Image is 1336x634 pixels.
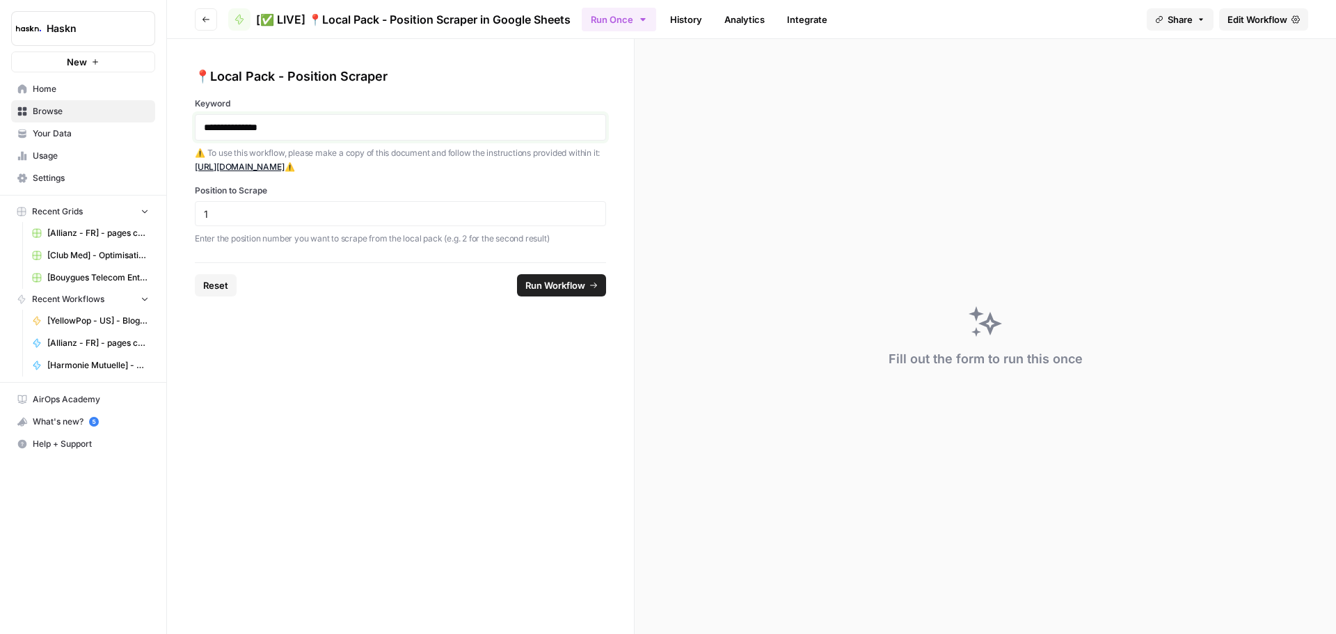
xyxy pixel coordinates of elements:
span: Recent Grids [32,205,83,218]
input: 2 [204,207,597,220]
span: Edit Workflow [1227,13,1287,26]
div: What's new? [12,411,154,432]
button: Help + Support [11,433,155,455]
button: Reset [195,274,237,296]
p: Enter the position number you want to scrape from the local pack (e.g. 2 for the second result) [195,232,606,246]
span: AirOps Academy [33,393,149,406]
a: [Allianz - FR] - pages conseil + FAQ [26,222,155,244]
a: Analytics [716,8,773,31]
button: Workspace: Haskn [11,11,155,46]
span: Run Workflow [525,278,585,292]
span: [Club Med] - Optimisation + FAQ Grid [47,249,149,262]
img: Haskn Logo [16,16,41,41]
a: Your Data [11,122,155,145]
button: Recent Grids [11,201,155,222]
a: [Club Med] - Optimisation + FAQ Grid [26,244,155,267]
div: Fill out the form to run this once [889,349,1083,369]
text: 5 [92,418,95,425]
a: Usage [11,145,155,167]
span: Haskn [47,22,131,35]
a: [URL][DOMAIN_NAME] [195,161,285,172]
a: [Harmonie Mutuelle] - Articles de blog - Créations [26,354,155,377]
span: [Allianz - FR] - pages conseil + FAQ [47,227,149,239]
span: Usage [33,150,149,162]
button: New [11,51,155,72]
label: Keyword [195,97,606,110]
button: Run Workflow [517,274,606,296]
a: History [662,8,710,31]
button: Share [1147,8,1214,31]
label: Position to Scrape [195,184,606,197]
button: What's new? 5 [11,411,155,433]
span: [YellowPop - US] - Blog Articles - 1000 words [47,315,149,327]
span: Settings [33,172,149,184]
a: [✅ LIVE] 📍Local Pack - Position Scraper in Google Sheets [228,8,571,31]
span: Help + Support [33,438,149,450]
span: [Harmonie Mutuelle] - Articles de blog - Créations [47,359,149,372]
span: [✅ LIVE] 📍Local Pack - Position Scraper in Google Sheets [256,11,571,28]
span: [Bouygues Telecom Entreprises] - Lexiques [47,271,149,284]
span: Reset [203,278,228,292]
span: Home [33,83,149,95]
a: Browse [11,100,155,122]
span: [Allianz - FR] - pages conseil habitation 🏠 + FAQ [47,337,149,349]
a: Settings [11,167,155,189]
span: Your Data [33,127,149,140]
p: ⚠️ To use this workflow, please make a copy of this document and follow the instructions provided... [195,146,606,173]
a: Home [11,78,155,100]
span: Share [1168,13,1193,26]
a: [Allianz - FR] - pages conseil habitation 🏠 + FAQ [26,332,155,354]
span: New [67,55,87,69]
a: Integrate [779,8,836,31]
span: Browse [33,105,149,118]
div: 📍Local Pack - Position Scraper [195,67,606,86]
button: Recent Workflows [11,289,155,310]
span: Recent Workflows [32,293,104,306]
a: Edit Workflow [1219,8,1308,31]
a: AirOps Academy [11,388,155,411]
button: Run Once [582,8,656,31]
a: [YellowPop - US] - Blog Articles - 1000 words [26,310,155,332]
a: 5 [89,417,99,427]
a: [Bouygues Telecom Entreprises] - Lexiques [26,267,155,289]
